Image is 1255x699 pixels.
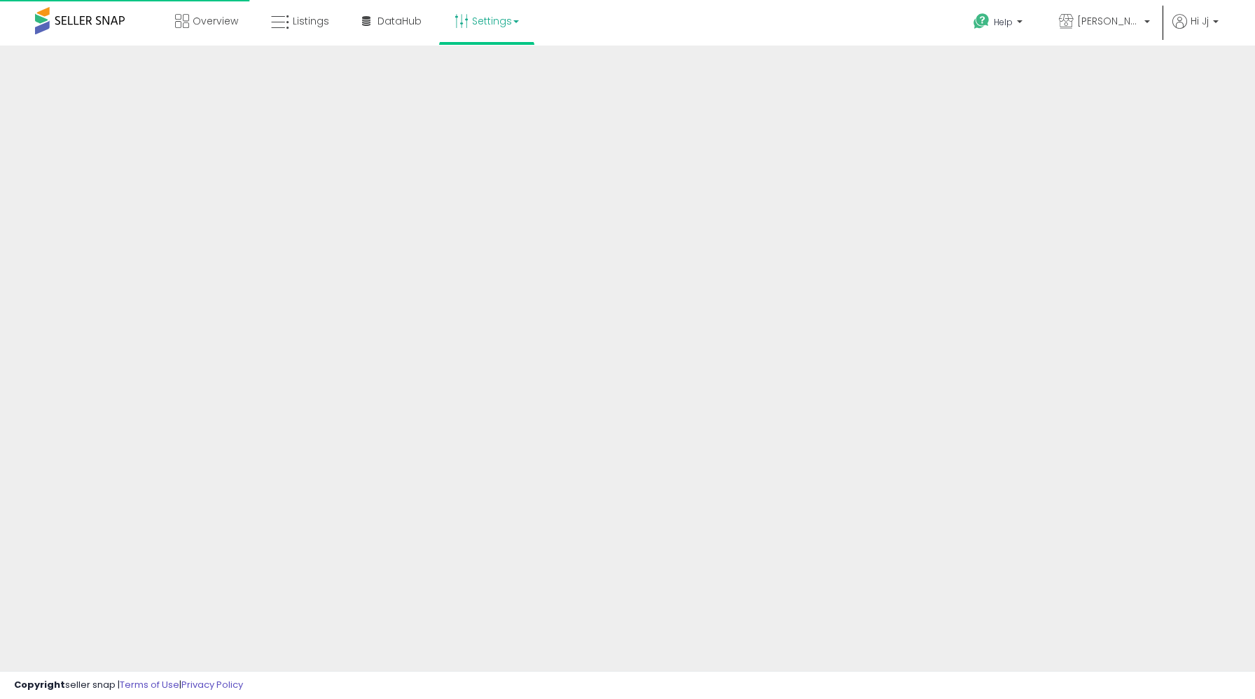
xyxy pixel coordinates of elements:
span: Listings [293,14,329,28]
span: Help [994,16,1013,28]
span: Hi Jj [1191,14,1209,28]
span: DataHub [377,14,422,28]
a: Hi Jj [1172,14,1219,46]
span: [PERSON_NAME]'s Movies [1077,14,1140,28]
span: Overview [193,14,238,28]
i: Get Help [973,13,990,30]
a: Help [962,2,1036,46]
